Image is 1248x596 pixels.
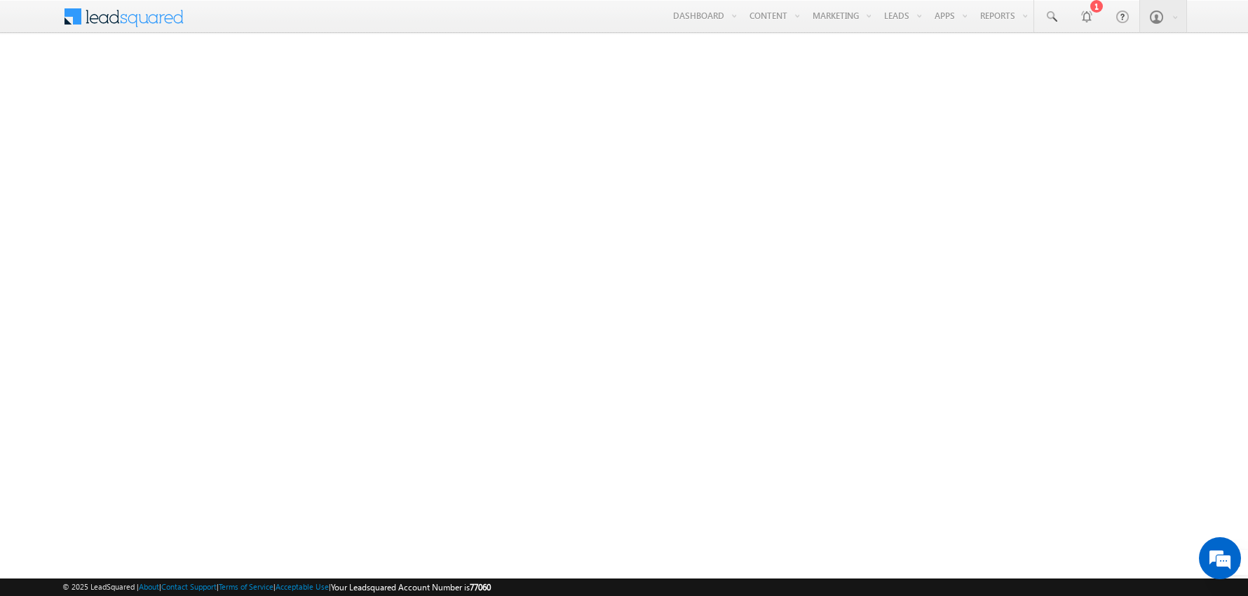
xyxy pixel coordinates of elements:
[331,582,491,592] span: Your Leadsquared Account Number is
[470,582,491,592] span: 77060
[62,581,491,594] span: © 2025 LeadSquared | | | | |
[276,582,329,591] a: Acceptable Use
[219,582,273,591] a: Terms of Service
[161,582,217,591] a: Contact Support
[139,582,159,591] a: About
